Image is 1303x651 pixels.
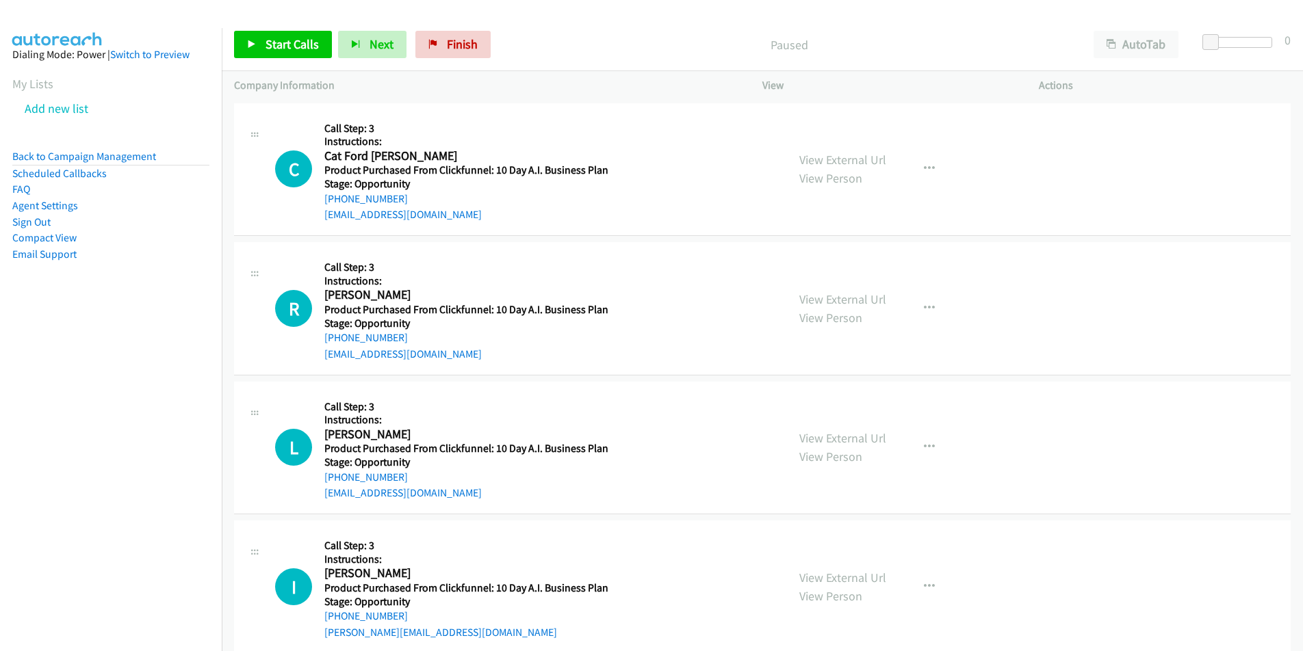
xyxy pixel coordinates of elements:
[324,208,482,221] a: [EMAIL_ADDRESS][DOMAIN_NAME]
[324,347,482,360] a: [EMAIL_ADDRESS][DOMAIN_NAME]
[324,274,608,288] h5: Instructions:
[275,568,312,605] div: The call is yet to be attempted
[799,570,886,585] a: View External Url
[275,290,312,327] div: The call is yet to be attempted
[324,609,408,622] a: [PHONE_NUMBER]
[12,167,107,180] a: Scheduled Callbacks
[234,77,738,94] p: Company Information
[1263,271,1303,380] iframe: Resource Center
[12,183,30,196] a: FAQ
[275,150,312,187] div: The call is yet to be attempted
[415,31,491,58] a: Finish
[275,290,312,327] h1: R
[447,36,478,52] span: Finish
[338,31,407,58] button: Next
[12,231,77,244] a: Compact View
[370,36,394,52] span: Next
[324,442,608,455] h5: Product Purchased From Clickfunnel: 10 Day A.I. Business Plan
[324,317,608,330] h5: Stage: Opportunity
[324,287,604,303] h2: [PERSON_NAME]
[275,429,312,466] h1: L
[324,581,608,595] h5: Product Purchased From Clickfunnel: 10 Day A.I. Business Plan
[799,310,862,325] a: View Person
[275,568,312,605] h1: I
[324,455,608,469] h5: Stage: Opportunity
[799,430,886,446] a: View External Url
[324,122,608,135] h5: Call Step: 3
[234,31,332,58] a: Start Calls
[762,77,1014,94] p: View
[324,192,408,205] a: [PHONE_NUMBER]
[324,539,608,553] h5: Call Step: 3
[324,148,604,164] h2: Cat Ford [PERSON_NAME]
[799,449,862,464] a: View Person
[275,429,312,466] div: The call is yet to be attempted
[324,177,608,191] h5: Stage: Opportunity
[1209,37,1272,48] div: Delay between calls (in seconds)
[275,150,312,187] h1: C
[799,588,862,604] a: View Person
[12,46,209,63] div: Dialing Mode: Power |
[324,595,608,609] h5: Stage: Opportunity
[110,48,190,61] a: Switch to Preview
[12,199,78,212] a: Agent Settings
[324,553,608,566] h5: Instructions:
[324,427,604,442] h2: [PERSON_NAME]
[324,413,608,427] h5: Instructions:
[12,248,77,261] a: Email Support
[12,215,51,228] a: Sign Out
[324,486,482,499] a: [EMAIL_ADDRESS][DOMAIN_NAME]
[799,152,886,168] a: View External Url
[1039,77,1291,94] p: Actions
[324,331,408,344] a: [PHONE_NUMBER]
[324,400,608,414] h5: Call Step: 3
[324,303,608,317] h5: Product Purchased From Clickfunnel: 10 Day A.I. Business Plan
[509,36,1069,54] p: Paused
[1094,31,1178,58] button: AutoTab
[25,101,88,116] a: Add new list
[324,261,608,274] h5: Call Step: 3
[12,150,156,163] a: Back to Campaign Management
[12,76,53,92] a: My Lists
[324,566,604,581] h2: [PERSON_NAME]
[799,170,862,186] a: View Person
[324,626,557,639] a: [PERSON_NAME][EMAIL_ADDRESS][DOMAIN_NAME]
[266,36,319,52] span: Start Calls
[324,470,408,483] a: [PHONE_NUMBER]
[324,135,608,148] h5: Instructions:
[324,163,608,177] h5: Product Purchased From Clickfunnel: 10 Day A.I. Business Plan
[1285,31,1291,49] div: 0
[799,291,886,307] a: View External Url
